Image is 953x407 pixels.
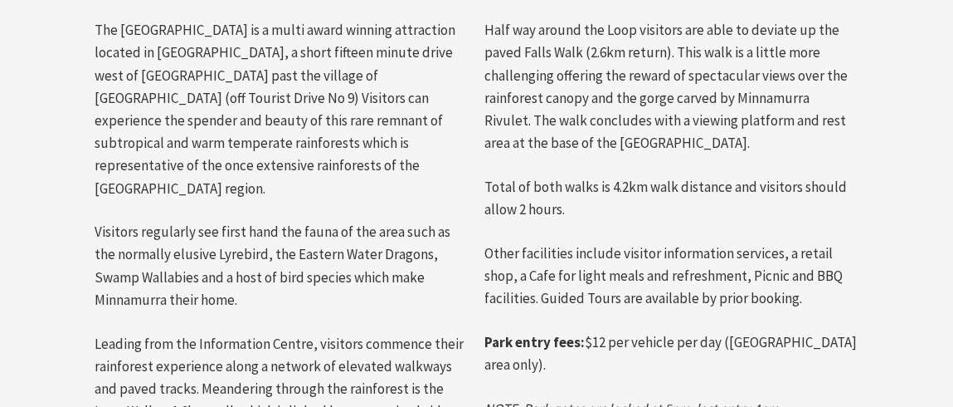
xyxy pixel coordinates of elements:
[484,19,858,154] p: Half way around the Loop visitors are able to deviate up the paved Falls Walk (2.6km return). Thi...
[484,243,858,311] p: Other facilities include visitor information services, a retail shop, a Cafe for light meals and ...
[484,331,858,376] p: $12 per vehicle per day ([GEOGRAPHIC_DATA] area only).
[95,221,469,311] p: Visitors regularly see first hand the fauna of the area such as the normally elusive Lyrebird, th...
[484,176,858,221] p: Total of both walks is 4.2km walk distance and visitors should allow 2 hours.
[95,19,469,200] p: The [GEOGRAPHIC_DATA] is a multi award winning attraction located in [GEOGRAPHIC_DATA], a short f...
[484,333,585,351] strong: Park entry fees:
